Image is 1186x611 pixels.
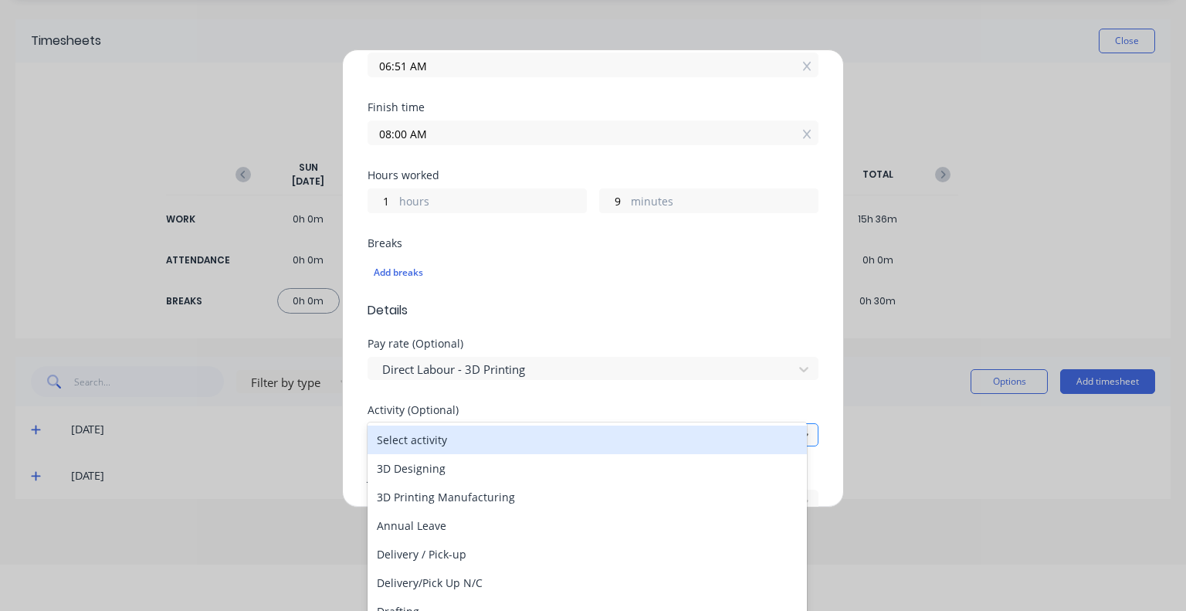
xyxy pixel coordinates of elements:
[368,301,818,320] span: Details
[631,193,818,212] label: minutes
[368,102,818,113] div: Finish time
[368,511,807,540] div: Annual Leave
[600,189,627,212] input: 0
[368,338,818,349] div: Pay rate (Optional)
[368,405,818,416] div: Activity (Optional)
[368,483,807,511] div: 3D Printing Manufacturing
[368,454,807,483] div: 3D Designing
[374,263,812,283] div: Add breaks
[368,189,395,212] input: 0
[399,193,586,212] label: hours
[368,426,807,454] div: Select activity
[368,170,818,181] div: Hours worked
[368,569,807,597] div: Delivery/Pick Up N/C
[368,238,818,249] div: Breaks
[368,540,807,569] div: Delivery / Pick-up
